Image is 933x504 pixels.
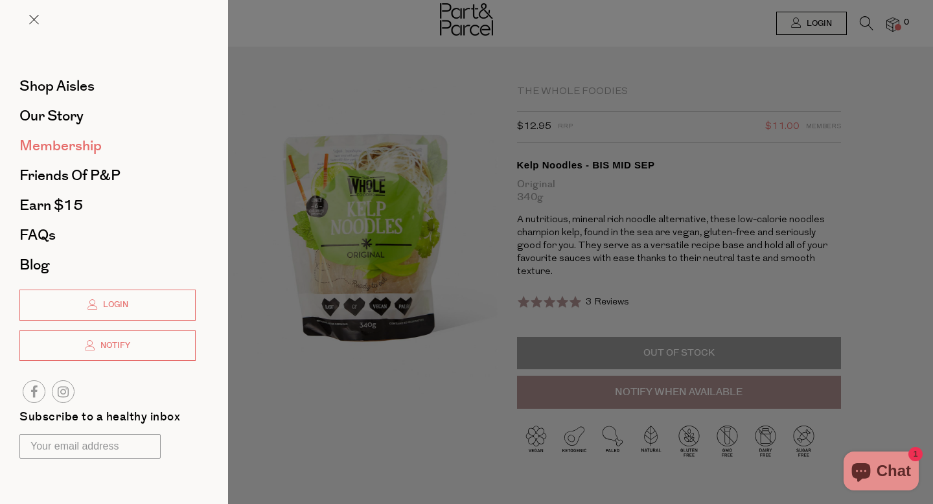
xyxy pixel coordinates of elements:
a: Friends of P&P [19,168,196,183]
a: Our Story [19,109,196,123]
inbox-online-store-chat: Shopify online store chat [840,452,923,494]
label: Subscribe to a healthy inbox [19,411,180,428]
span: Shop Aisles [19,76,95,97]
span: Blog [19,255,49,275]
a: FAQs [19,228,196,242]
a: Earn $15 [19,198,196,212]
span: Notify [97,340,130,351]
input: Your email address [19,434,161,459]
span: Login [100,299,128,310]
a: Login [19,290,196,321]
a: Blog [19,258,196,272]
span: Membership [19,135,102,156]
span: Friends of P&P [19,165,121,186]
span: FAQs [19,225,56,246]
span: Our Story [19,106,84,126]
a: Notify [19,330,196,361]
a: Shop Aisles [19,79,196,93]
a: Membership [19,139,196,153]
span: Earn $15 [19,195,83,216]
